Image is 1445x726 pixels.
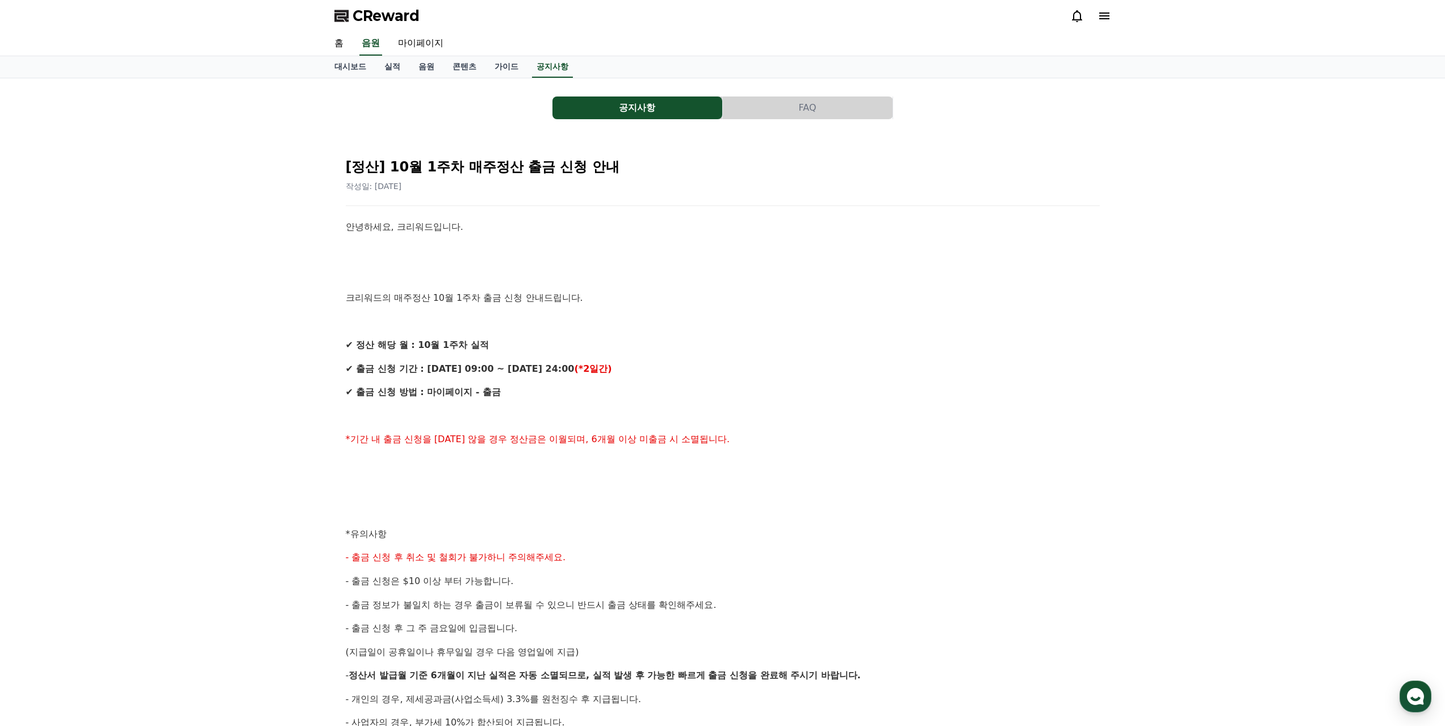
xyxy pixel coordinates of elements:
span: *유의사항 [346,528,387,539]
span: - 출금 신청 후 그 주 금요일에 입금됩니다. [346,623,517,633]
span: - 개인의 경우, 제세공과금(사업소득세) 3.3%를 원천징수 후 지급됩니다. [346,694,642,704]
strong: 6개월이 지난 실적은 자동 소멸되므로, 실적 발생 후 가능한 빠르게 출금 신청을 완료해 주시기 바랍니다. [431,670,861,681]
span: - 출금 정보가 불일치 하는 경우 출금이 보류될 수 있으니 반드시 출금 상태를 확인해주세요. [346,599,717,610]
a: 마이페이지 [389,32,453,56]
button: FAQ [723,96,893,119]
a: 가이드 [485,56,527,78]
a: 콘텐츠 [443,56,485,78]
strong: (*2일간) [574,363,611,374]
span: CReward [353,7,420,25]
button: 공지사항 [552,96,722,119]
strong: ✔ 정산 해당 월 : 10월 1주차 실적 [346,339,489,350]
strong: ✔ 출금 신청 방법 : 마이페이지 - 출금 [346,387,501,397]
p: 크리워드의 매주정산 10월 1주차 출금 신청 안내드립니다. [346,291,1100,305]
a: 음원 [409,56,443,78]
a: 공지사항 [552,96,723,119]
p: 안녕하세요, 크리워드입니다. [346,220,1100,234]
span: 작성일: [DATE] [346,182,402,191]
h2: [정산] 10월 1주차 매주정산 출금 신청 안내 [346,158,1100,176]
a: 대시보드 [325,56,375,78]
p: - [346,668,1100,683]
strong: 정산서 발급월 기준 [349,670,428,681]
strong: ✔ 출금 신청 기간 : [DATE] 09:00 ~ [DATE] 24:00 [346,363,575,374]
a: 실적 [375,56,409,78]
a: 음원 [359,32,382,56]
span: (지급일이 공휴일이나 휴무일일 경우 다음 영업일에 지급) [346,647,579,657]
span: - 출금 신청 후 취소 및 철회가 불가하니 주의해주세요. [346,552,566,563]
a: 홈 [325,32,353,56]
a: 공지사항 [532,56,573,78]
a: CReward [334,7,420,25]
span: *기간 내 출금 신청을 [DATE] 않을 경우 정산금은 이월되며, 6개월 이상 미출금 시 소멸됩니다. [346,434,730,444]
span: - 출금 신청은 $10 이상 부터 가능합니다. [346,576,514,586]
